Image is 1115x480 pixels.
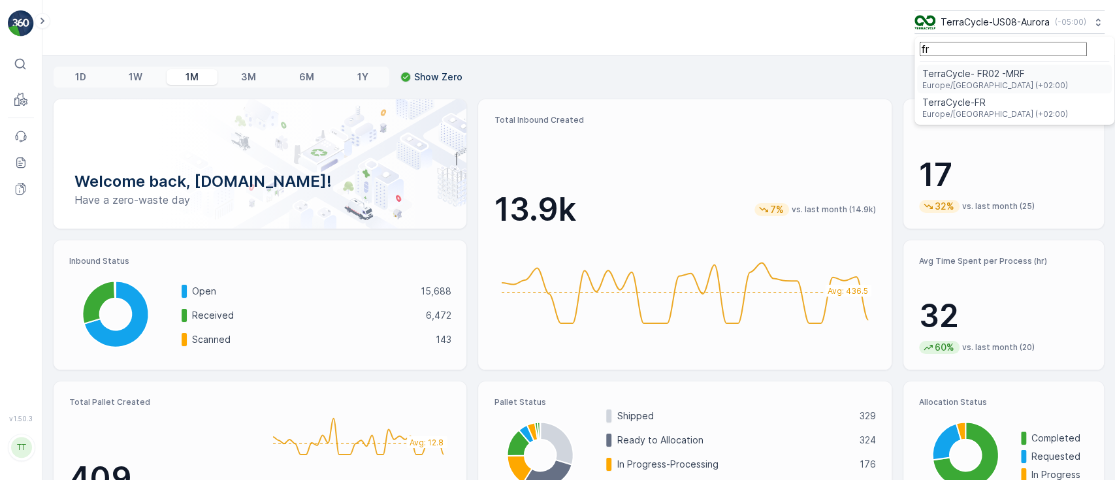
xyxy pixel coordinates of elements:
p: vs. last month (25) [962,201,1035,212]
span: Europe/[GEOGRAPHIC_DATA] (+02:00) [922,80,1068,91]
input: Search... [920,42,1087,56]
button: TerraCycle-US08-Aurora(-05:00) [914,10,1105,34]
p: In Progress-Processing [617,458,850,471]
p: 1M [186,71,199,84]
button: TT [8,425,34,470]
p: 1W [129,71,142,84]
p: 32% [933,200,956,213]
p: 17 [919,155,1088,195]
p: 6M [299,71,314,84]
p: 15,688 [420,285,451,298]
p: Ready to Allocation [617,434,850,447]
p: Scanned [192,333,427,346]
p: 329 [860,409,876,423]
p: Show Zero [414,71,462,84]
img: image_ci7OI47.png [914,15,935,29]
span: v 1.50.3 [8,415,34,423]
p: Inbound Status [69,256,451,266]
p: Avg Time Spent per Process (hr) [919,256,1088,266]
p: ( -05:00 ) [1055,17,1086,27]
ul: Menu [914,37,1114,125]
p: 13.9k [494,190,575,229]
p: Requested [1031,450,1088,463]
p: Total Inbound Created [494,115,875,125]
p: Welcome back, [DOMAIN_NAME]! [74,171,445,192]
p: Completed [1031,432,1088,445]
p: vs. last month (20) [962,342,1035,353]
p: Received [192,309,417,322]
span: Europe/[GEOGRAPHIC_DATA] (+02:00) [922,109,1068,120]
p: Have a zero-waste day [74,192,445,208]
p: 60% [933,341,956,354]
span: TerraCycle- FR02 -MRF [922,67,1068,80]
p: TerraCycle-US08-Aurora [941,16,1050,29]
p: 1D [75,71,86,84]
div: TT [11,437,32,458]
p: 6,472 [425,309,451,322]
p: Shipped [617,409,850,423]
span: TerraCycle-FR [922,96,1068,109]
img: logo [8,10,34,37]
p: Allocation Status [919,397,1088,408]
p: 1Y [357,71,368,84]
p: Pallet Status [494,397,875,408]
p: 32 [919,296,1088,336]
p: 143 [435,333,451,346]
p: 324 [860,434,876,447]
p: 176 [860,458,876,471]
p: Total Pallet Created [69,397,255,408]
p: Open [192,285,412,298]
p: 7% [769,203,785,216]
p: vs. last month (14.9k) [792,204,876,215]
p: 3M [241,71,256,84]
